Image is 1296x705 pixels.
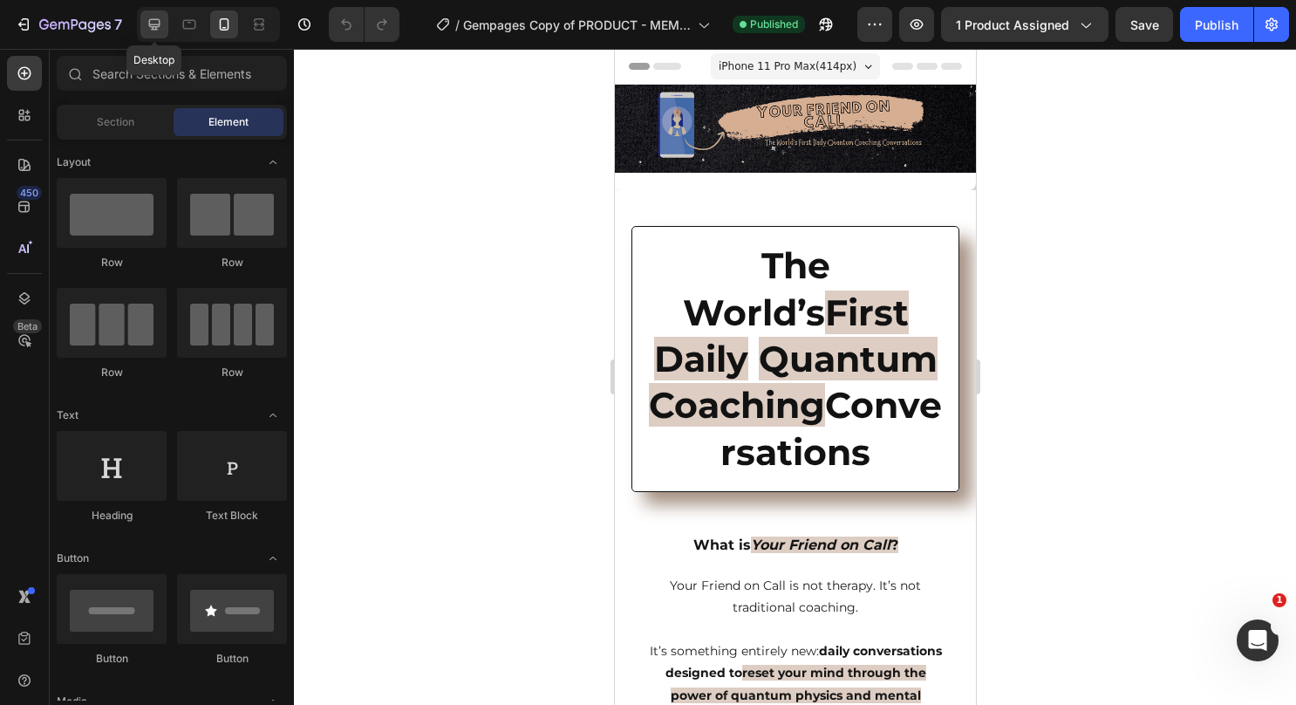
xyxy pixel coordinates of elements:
[13,319,42,333] div: Beta
[57,508,167,524] div: Heading
[455,16,460,34] span: /
[1272,593,1286,607] span: 1
[114,14,122,35] p: 7
[1237,619,1279,661] iframe: Intercom live chat
[177,508,287,524] div: Text Block
[177,651,287,667] div: Button
[177,255,287,270] div: Row
[1195,16,1238,34] div: Publish
[7,7,130,42] button: 7
[1115,7,1173,42] button: Save
[329,7,399,42] div: Undo/Redo
[177,365,287,380] div: Row
[57,365,167,380] div: Row
[259,544,287,572] span: Toggle open
[57,407,78,423] span: Text
[57,255,167,270] div: Row
[615,49,976,705] iframe: Design area
[57,154,91,170] span: Layout
[941,7,1108,42] button: 1 product assigned
[57,551,89,566] span: Button
[56,616,311,675] strong: reset your mind through the power of quantum physics and mental reprogramming.
[97,114,134,130] span: Section
[750,17,798,32] span: Published
[463,16,691,34] span: Gempages Copy of PRODUCT - MEMBERSHIP
[259,148,287,176] span: Toggle open
[57,56,287,91] input: Search Sections & Elements
[956,16,1069,34] span: 1 product assigned
[51,594,327,632] strong: daily conversations designed to
[57,651,167,667] div: Button
[1180,7,1253,42] button: Publish
[259,401,287,429] span: Toggle open
[32,570,329,680] p: It’s something entirely new:
[208,114,249,130] span: Element
[1130,17,1159,32] span: Save
[17,186,42,200] div: 450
